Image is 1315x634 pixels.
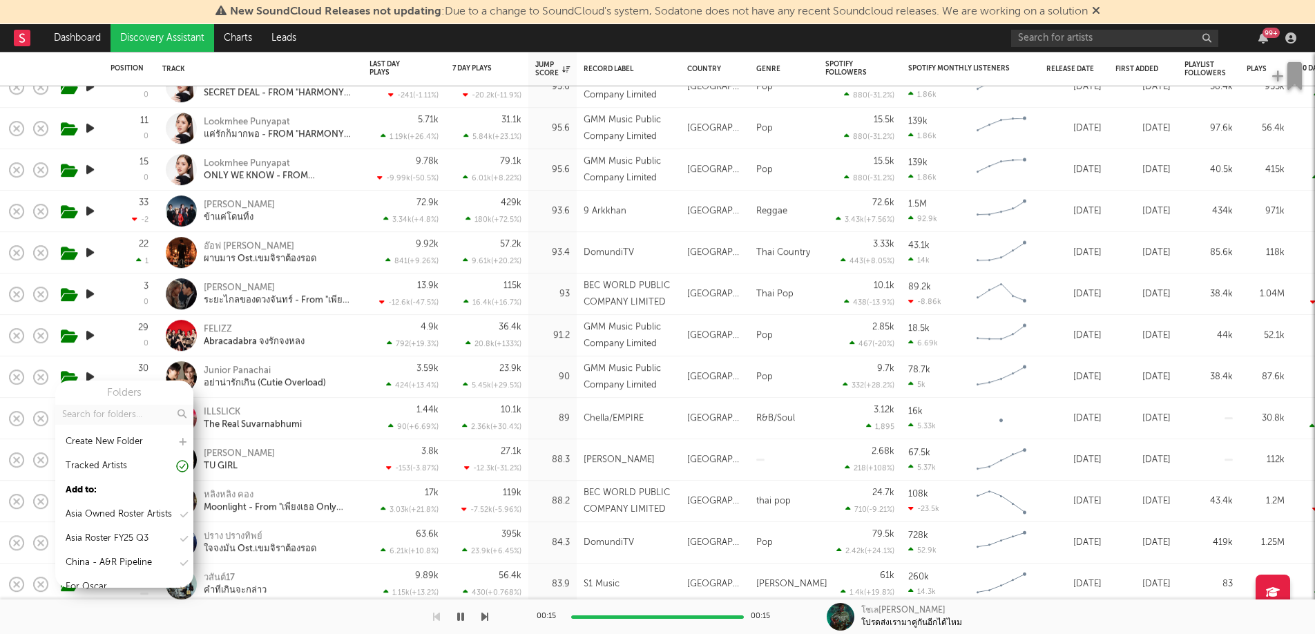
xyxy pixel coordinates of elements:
div: 955k [1247,79,1285,95]
div: DomundiTV [584,535,634,551]
div: 139k [908,117,928,126]
div: 93 [535,286,570,302]
div: [DATE] [1115,327,1171,344]
div: Last Day Plays [369,60,418,77]
div: 9.7k [877,364,894,373]
div: 1.19k ( +26.4 % ) [381,132,439,141]
div: 15 [140,157,148,166]
div: [DATE] [1046,120,1102,137]
div: ระยะไกลของดวงจันทร์ - From "เพียงเธอ Only You" [204,294,352,307]
div: Pop [756,79,773,95]
div: 72.9k [416,198,439,207]
div: [DATE] [1046,410,1102,427]
div: 40.5k [1184,162,1233,178]
div: [PERSON_NAME] [756,576,827,593]
div: หลิงหลิง คอง [204,489,352,501]
div: Add to: [66,482,97,499]
div: 332 ( +28.2 % ) [843,381,894,390]
div: Position [111,64,144,73]
div: [PERSON_NAME] [204,282,352,294]
div: 3.43k ( +7.56 % ) [836,215,894,224]
div: 72.6k [872,198,894,207]
div: China - A&R Pipeline [66,555,152,571]
a: [PERSON_NAME]ข้าแค่โดนทิ้ง [204,199,275,224]
div: 419k [1184,535,1233,551]
div: 33 [139,198,148,207]
div: Asia Owned Roster Artists [66,506,172,523]
div: First Added [1115,65,1164,73]
div: 1.25M [1247,535,1285,551]
div: [PERSON_NAME] [204,448,275,460]
div: GMM Music Public Company Limited [584,319,673,352]
div: -8.86k [908,297,941,306]
div: แค่รักก็มากพอ - FROM "HARMONY SECRET ดีลลับฉบับเล่นเล่ห์" [204,128,352,141]
div: ผาบมาร Ost.เขมจิราต้องรอด [204,253,316,265]
div: [GEOGRAPHIC_DATA] [687,244,742,261]
div: 139k [908,158,928,167]
a: Lookmhee PunyapatONLY WE KNOW - FROM "HARMONY SECRET ดีลลับฉบับเล่นเล่ห์ " [204,157,352,182]
div: [GEOGRAPHIC_DATA] [687,120,742,137]
svg: Chart title [970,567,1033,602]
svg: Chart title [970,443,1033,477]
div: 13.9k [417,281,439,290]
div: คำที่เกินจะกล่าว [204,584,267,597]
svg: Chart title [970,526,1033,560]
div: The Real Suvarnabhumi [204,419,302,431]
div: 841 ( +9.26 % ) [385,256,439,265]
svg: Chart title [970,236,1033,270]
div: 14.3k [908,587,936,596]
div: 38.4k [1184,79,1233,95]
div: Spotify Monthly Listeners [908,64,1012,73]
a: วสันต์17คำที่เกินจะกล่าว [204,572,267,597]
div: Genre [756,65,805,73]
a: [PERSON_NAME]ระยะไกลของดวงจันทร์ - From "เพียงเธอ Only You" [204,282,352,307]
div: [DATE] [1046,244,1102,261]
div: 30 [138,364,148,373]
div: Record Label [584,65,666,73]
div: 15.5k [874,115,894,124]
div: GMM Music Public Company Limited [584,361,673,394]
div: 79.5k [872,530,894,539]
a: Leads [262,24,306,52]
div: -20.2k ( -11.9 % ) [463,90,521,99]
div: 9.78k [416,157,439,166]
div: 63.6k [416,530,439,539]
input: Search for artists [1011,30,1218,47]
div: 118k [1247,244,1285,261]
div: 212k [1247,576,1285,593]
div: [GEOGRAPHIC_DATA] [687,576,742,593]
a: หลิงหลิง คองMoonlight - From "เพียงเธอ Only You" [204,489,352,514]
div: 1 [136,256,148,265]
svg: Chart title [970,318,1033,353]
div: Track [162,65,349,73]
svg: Chart title [970,360,1033,394]
div: 415k [1247,162,1285,178]
div: 395k [501,530,521,539]
div: 1.5M [908,200,927,209]
div: [DATE] [1115,535,1171,551]
div: Create New Folder [66,434,143,450]
div: 97.6k [1184,120,1233,137]
div: Chella/EMPIRE [584,410,644,427]
div: -12.3k ( -31.2 % ) [464,463,521,472]
div: 56.4k [499,571,521,580]
div: BEC WORLD PUBLIC COMPANY LIMITED [584,485,673,518]
div: 1.44k [416,405,439,414]
div: 430 ( +0.768 % ) [463,588,521,597]
div: Lookmhee Punyapat [204,116,352,128]
div: 83.9 [535,576,570,593]
div: 115k [503,281,521,290]
div: Asia Roster FY25 Q3 [66,530,148,547]
div: 3 [144,282,148,291]
div: 87.6k [1247,369,1285,385]
div: [DATE] [1046,369,1102,385]
div: 9.89k [415,571,439,580]
div: -7.52k ( -5.96 % ) [461,505,521,514]
div: [DATE] [1046,162,1102,178]
div: 18.5k [908,324,930,333]
div: 6.69k [908,338,938,347]
div: 7 Day Plays [452,64,501,73]
div: 5.84k ( +23.1 % ) [463,132,521,141]
div: 9.61k ( +20.2 % ) [463,256,521,265]
div: 9.92k [416,240,439,249]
